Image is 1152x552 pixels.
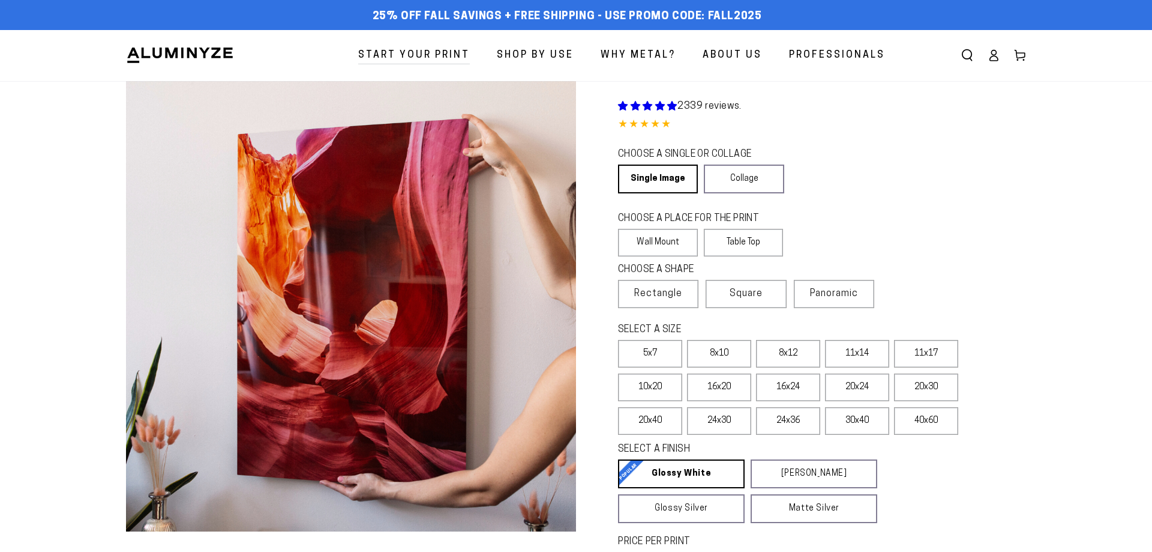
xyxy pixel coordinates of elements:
legend: CHOOSE A SINGLE OR COLLAGE [618,148,773,162]
legend: SELECT A FINISH [618,443,848,456]
legend: CHOOSE A PLACE FOR THE PRINT [618,212,772,226]
label: 30x40 [825,407,889,435]
a: Glossy White [618,459,745,488]
label: 10x20 [618,374,682,401]
label: 24x30 [687,407,751,435]
label: 11x14 [825,340,889,368]
span: About Us [703,47,762,64]
a: Single Image [618,165,698,193]
a: Collage [704,165,784,193]
label: 24x36 [756,407,820,435]
label: 20x40 [618,407,682,435]
a: [PERSON_NAME] [751,459,877,488]
span: Shop By Use [497,47,574,64]
label: 20x30 [894,374,958,401]
a: Why Metal? [592,40,685,71]
span: Panoramic [810,289,858,299]
legend: CHOOSE A SHAPE [618,263,774,277]
a: Start Your Print [349,40,479,71]
label: PRICE PER PRINT [618,535,1026,549]
label: 16x24 [756,374,820,401]
span: Why Metal? [601,47,676,64]
summary: Search our site [954,42,980,68]
legend: SELECT A SIZE [618,323,858,337]
label: 8x10 [687,340,751,368]
span: Rectangle [634,287,682,301]
img: Aluminyze [126,46,234,64]
span: Professionals [789,47,885,64]
a: Glossy Silver [618,494,745,523]
a: Professionals [780,40,894,71]
label: 40x60 [894,407,958,435]
label: 5x7 [618,340,682,368]
label: 11x17 [894,340,958,368]
label: 8x12 [756,340,820,368]
label: Wall Mount [618,229,698,256]
span: 25% off FALL Savings + Free Shipping - Use Promo Code: FALL2025 [373,10,762,23]
label: Table Top [704,229,784,256]
label: 16x20 [687,374,751,401]
div: 4.84 out of 5.0 stars [618,117,1026,134]
span: Square [730,287,763,301]
a: Matte Silver [751,494,877,523]
a: Shop By Use [488,40,583,71]
label: 20x24 [825,374,889,401]
span: Start Your Print [358,47,470,64]
a: About Us [694,40,771,71]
